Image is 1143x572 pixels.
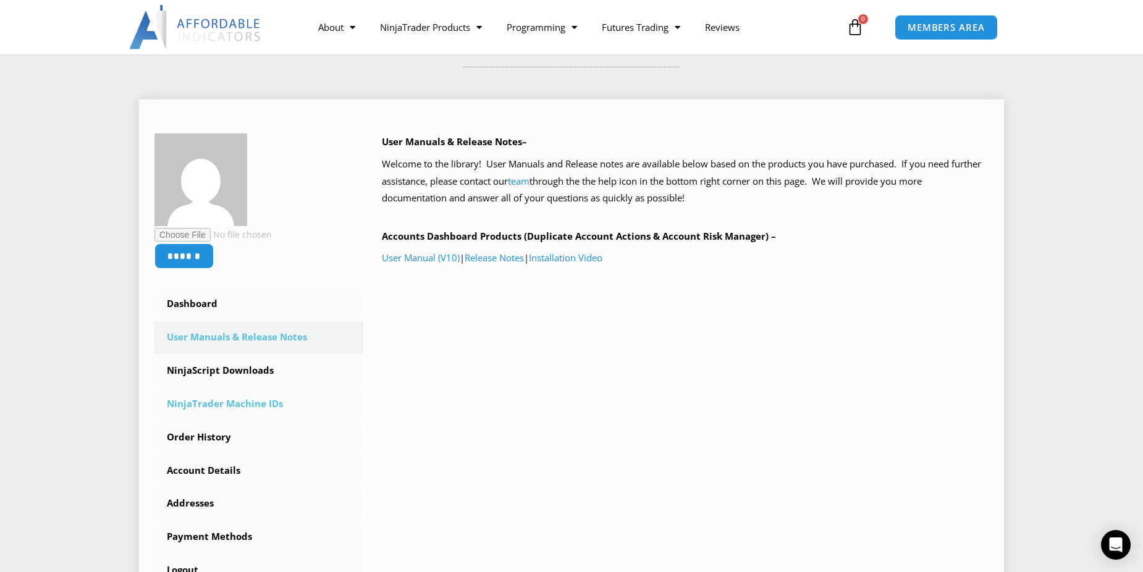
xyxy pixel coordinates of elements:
[129,5,262,49] img: LogoAI | Affordable Indicators – NinjaTrader
[589,13,693,41] a: Futures Trading
[895,15,998,40] a: MEMBERS AREA
[368,13,494,41] a: NinjaTrader Products
[382,251,460,264] a: User Manual (V10)
[154,133,247,226] img: 78cd88597ba5dcb2cffd4b0789e3f4e0f54c12e768fb8ffda02f5df6ccec1d4a
[154,455,363,487] a: Account Details
[306,13,368,41] a: About
[154,388,363,420] a: NinjaTrader Machine IDs
[382,135,527,148] b: User Manuals & Release Notes–
[494,13,589,41] a: Programming
[154,288,363,320] a: Dashboard
[154,487,363,519] a: Addresses
[154,521,363,553] a: Payment Methods
[154,421,363,453] a: Order History
[1101,530,1131,560] div: Open Intercom Messenger
[154,355,363,387] a: NinjaScript Downloads
[382,156,989,208] p: Welcome to the library! User Manuals and Release notes are available below based on the products ...
[508,175,529,187] a: team
[828,9,882,45] a: 0
[382,250,989,267] p: | |
[529,251,602,264] a: Installation Video
[858,14,868,24] span: 0
[154,321,363,353] a: User Manuals & Release Notes
[465,251,524,264] a: Release Notes
[693,13,752,41] a: Reviews
[908,23,985,32] span: MEMBERS AREA
[382,230,776,242] b: Accounts Dashboard Products (Duplicate Account Actions & Account Risk Manager) –
[306,13,843,41] nav: Menu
